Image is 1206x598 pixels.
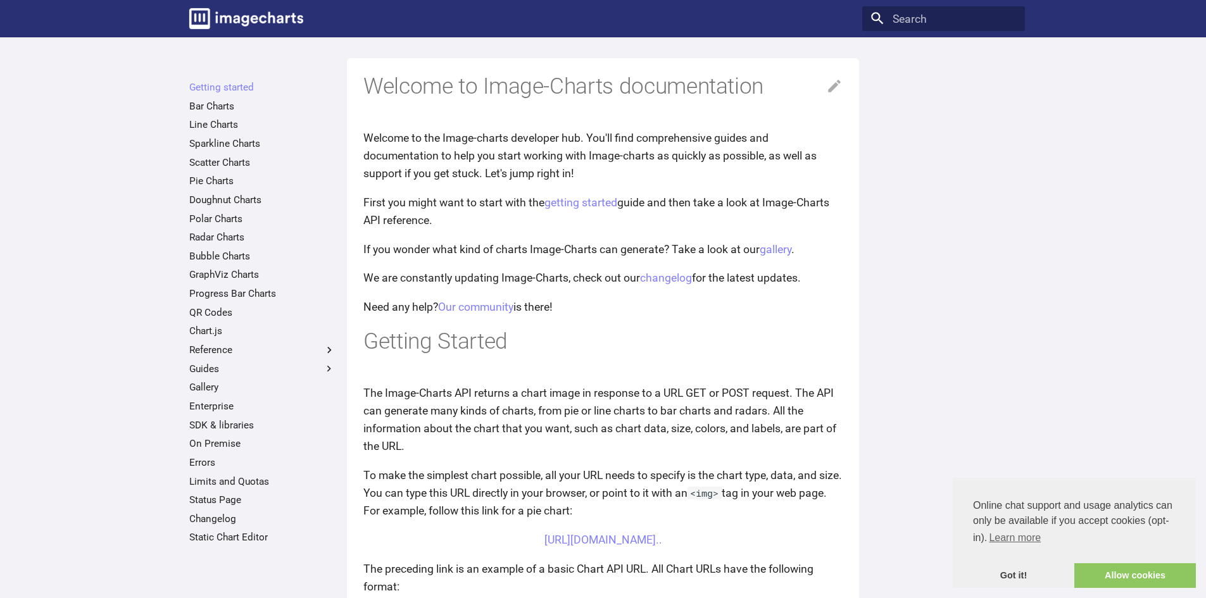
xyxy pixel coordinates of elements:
a: Chart.js [189,325,336,337]
a: Our community [438,301,513,313]
a: allow cookies [1074,563,1196,589]
a: gallery [760,243,791,256]
img: logo [189,8,303,29]
p: Welcome to the Image-charts developer hub. You'll find comprehensive guides and documentation to ... [363,129,843,182]
p: The preceding link is an example of a basic Chart API URL. All Chart URLs have the following format: [363,560,843,595]
h1: Welcome to Image-Charts documentation [363,72,843,101]
a: Polar Charts [189,213,336,225]
a: Errors [189,456,336,469]
p: To make the simplest chart possible, all your URL needs to specify is the chart type, data, and s... [363,466,843,520]
a: Status Page [189,494,336,506]
a: Line Charts [189,118,336,131]
code: <img> [688,487,722,499]
p: We are constantly updating Image-Charts, check out our for the latest updates. [363,269,843,287]
a: Limits and Quotas [189,475,336,488]
a: Image-Charts documentation [184,3,309,34]
label: Guides [189,363,336,375]
a: Getting started [189,81,336,94]
label: Reference [189,344,336,356]
p: The Image-Charts API returns a chart image in response to a URL GET or POST request. The API can ... [363,384,843,456]
span: Online chat support and usage analytics can only be available if you accept cookies (opt-in). [973,498,1176,547]
a: getting started [544,196,617,209]
a: Bar Charts [189,100,336,113]
input: Search [862,6,1025,32]
h1: Getting Started [363,327,843,356]
a: Doughnut Charts [189,194,336,206]
div: cookieconsent [953,478,1196,588]
a: Static Chart Editor [189,531,336,544]
p: First you might want to start with the guide and then take a look at Image-Charts API reference. [363,194,843,229]
a: Pie Charts [189,175,336,187]
a: [URL][DOMAIN_NAME].. [544,533,662,546]
p: Need any help? is there! [363,298,843,316]
a: Progress Bar Charts [189,287,336,300]
a: dismiss cookie message [953,563,1074,589]
a: Radar Charts [189,231,336,244]
a: GraphViz Charts [189,268,336,281]
a: learn more about cookies [987,528,1043,547]
a: QR Codes [189,306,336,319]
a: On Premise [189,437,336,450]
a: Sparkline Charts [189,137,336,150]
a: Changelog [189,513,336,525]
a: Gallery [189,381,336,394]
a: Scatter Charts [189,156,336,169]
p: If you wonder what kind of charts Image-Charts can generate? Take a look at our . [363,240,843,258]
a: changelog [640,271,692,284]
a: Bubble Charts [189,250,336,263]
a: SDK & libraries [189,419,336,432]
a: Enterprise [189,400,336,413]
